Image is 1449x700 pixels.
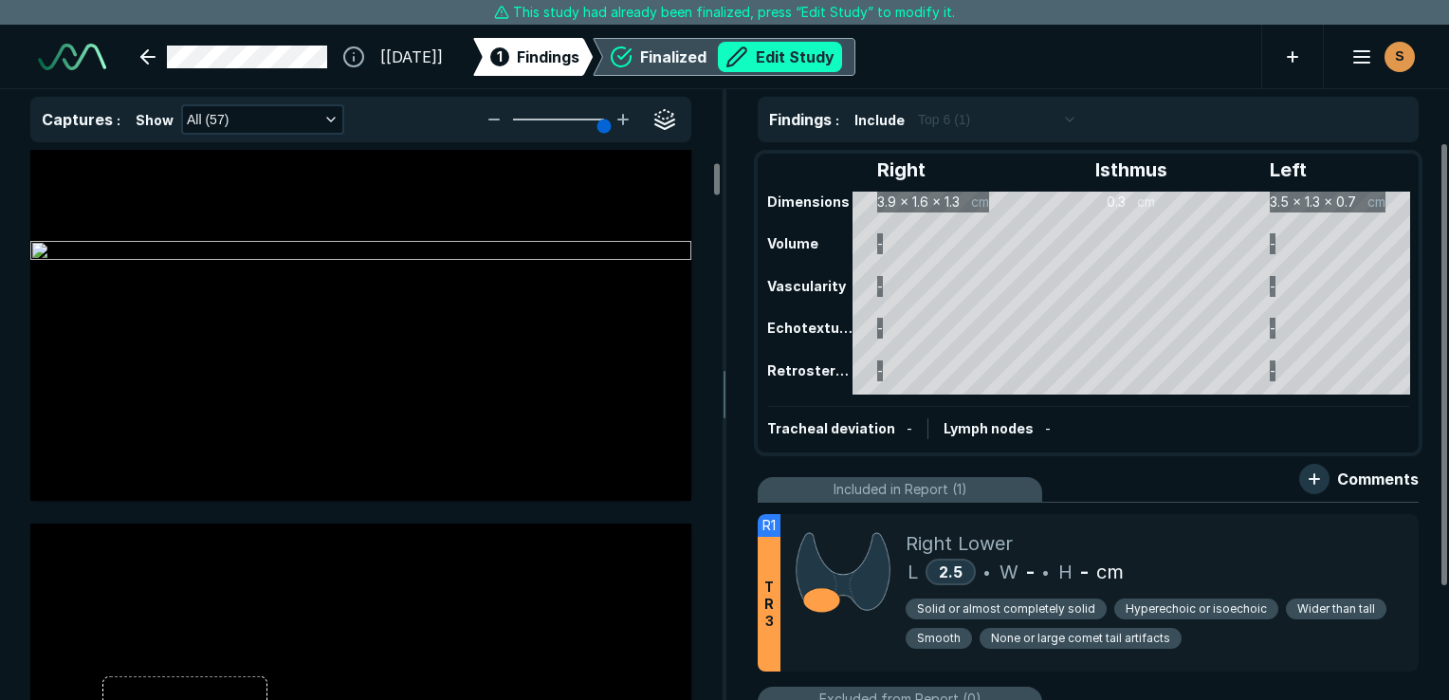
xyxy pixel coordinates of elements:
[758,514,1419,672] div: R1TR3Right LowerL2.5•W-•H-cmSolid or almost completely solidHyperechoic or isoechoicWider than ta...
[1096,558,1124,586] span: cm
[769,110,832,129] span: Findings
[1395,46,1403,66] span: S
[1297,600,1375,617] span: Wider than tall
[593,38,855,76] div: FinalizedEdit Study
[513,2,955,23] span: This study had already been finalized, press “Edit Study” to modify it.
[1126,600,1267,617] span: Hyperechoic or isoechoic
[1045,420,1051,436] span: -
[1337,468,1419,490] span: Comments
[1042,561,1049,583] span: •
[380,46,443,68] span: [[DATE]]
[1000,558,1018,586] span: W
[835,112,839,128] span: :
[1080,558,1089,586] span: -
[42,110,113,129] span: Captures
[908,558,918,586] span: L
[1385,42,1415,72] div: avatar-name
[136,110,174,130] span: Show
[1026,558,1035,586] span: -
[767,420,895,436] span: Tracheal deviation
[517,46,579,68] span: Findings
[983,561,990,583] span: •
[796,529,890,614] img: iWwAAAABJRU5ErkJggg==
[907,420,912,436] span: -
[918,109,970,130] span: Top 6 (1)
[30,36,114,78] a: See-Mode Logo
[473,38,593,76] div: 1Findings
[640,42,842,72] div: Finalized
[762,515,776,536] span: R1
[187,109,229,130] span: All (57)
[497,46,503,66] span: 1
[1058,558,1073,586] span: H
[917,600,1095,617] span: Solid or almost completely solid
[117,112,120,128] span: :
[30,241,691,264] img: 5924f03b-c747-4cf6-90d0-586ee916b3ea
[917,630,961,647] span: Smooth
[944,420,1034,436] span: Lymph nodes
[38,44,106,70] img: See-Mode Logo
[764,579,774,630] span: T R 3
[991,630,1170,647] span: None or large comet tail artifacts
[854,110,905,130] span: Include
[906,529,1013,558] span: Right Lower
[834,479,967,500] span: Included in Report (1)
[939,562,963,581] span: 2.5
[718,42,842,72] button: Edit Study
[1339,38,1419,76] button: avatar-name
